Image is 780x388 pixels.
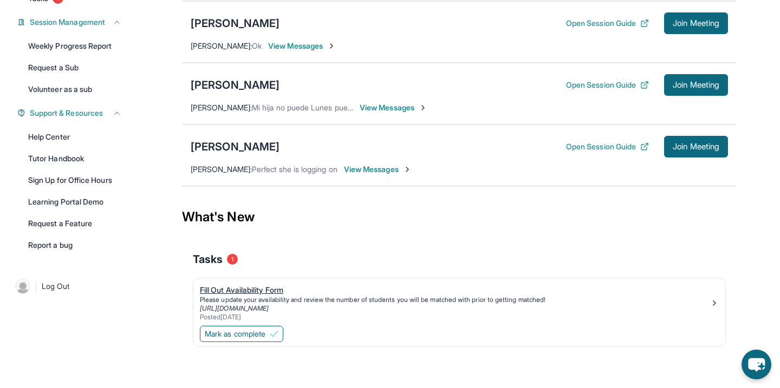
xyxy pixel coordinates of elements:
[25,108,121,119] button: Support & Resources
[22,36,128,56] a: Weekly Progress Report
[30,108,103,119] span: Support & Resources
[566,18,649,29] button: Open Session Guide
[566,141,649,152] button: Open Session Guide
[403,165,412,174] img: Chevron-Right
[22,170,128,190] a: Sign Up for Office Hours
[566,80,649,90] button: Open Session Guide
[252,103,428,112] span: Mi hija no puede Lunes puede ser martes y viernes
[22,235,128,255] a: Report a bug
[25,17,121,28] button: Session Management
[193,278,725,324] a: Fill Out Availability FormPlease update your availability and review the number of students you w...
[191,139,279,154] div: [PERSON_NAME]
[191,41,252,50] span: [PERSON_NAME] :
[200,326,283,342] button: Mark as complete
[227,254,238,265] span: 1
[664,12,728,34] button: Join Meeting
[22,214,128,233] a: Request a Feature
[344,164,412,175] span: View Messages
[30,17,105,28] span: Session Management
[42,281,70,292] span: Log Out
[252,41,262,50] span: Ok
[205,328,265,339] span: Mark as complete
[22,58,128,77] a: Request a Sub
[22,149,128,168] a: Tutor Handbook
[200,285,710,295] div: Fill Out Availability Form
[200,313,710,321] div: Posted [DATE]
[742,350,771,379] button: chat-button
[268,41,336,51] span: View Messages
[270,330,278,338] img: Mark as complete
[35,280,37,293] span: |
[15,279,30,294] img: user-img
[327,42,336,50] img: Chevron-Right
[673,82,719,88] span: Join Meeting
[11,274,128,298] a: |Log Out
[252,165,337,174] span: Perfect she is logging on
[22,80,128,99] a: Volunteer as a sub
[182,193,737,241] div: What's New
[22,192,128,212] a: Learning Portal Demo
[664,136,728,157] button: Join Meeting
[191,165,252,174] span: [PERSON_NAME] :
[191,103,252,112] span: [PERSON_NAME] :
[673,143,719,150] span: Join Meeting
[360,102,427,113] span: View Messages
[673,20,719,27] span: Join Meeting
[200,304,269,312] a: [URL][DOMAIN_NAME]
[200,295,710,304] div: Please update your availability and review the number of students you will be matched with prior ...
[22,127,128,147] a: Help Center
[664,74,728,96] button: Join Meeting
[193,252,223,267] span: Tasks
[419,103,427,112] img: Chevron-Right
[191,77,279,93] div: [PERSON_NAME]
[191,16,279,31] div: [PERSON_NAME]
